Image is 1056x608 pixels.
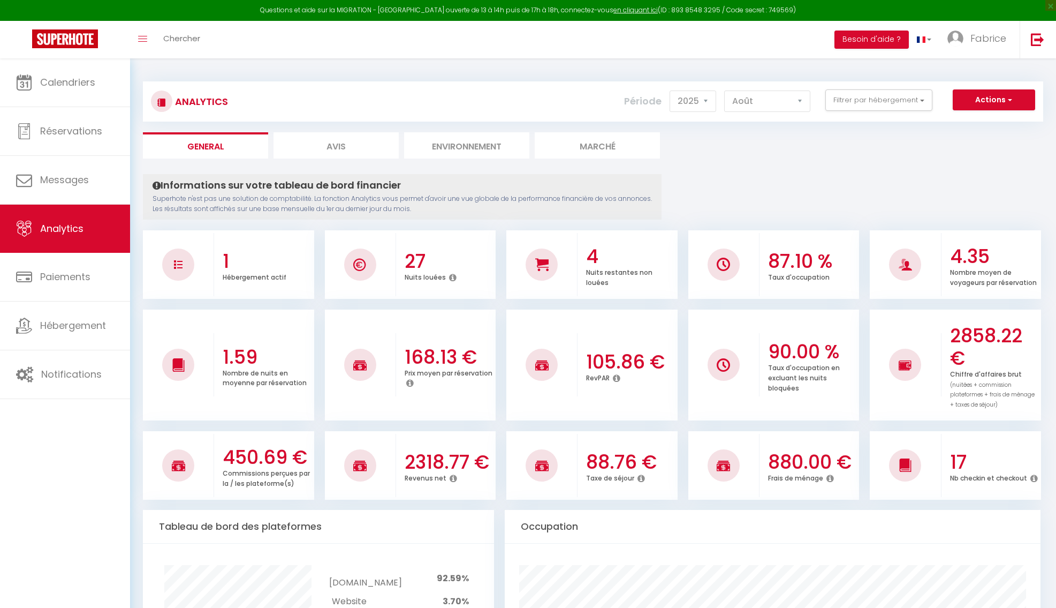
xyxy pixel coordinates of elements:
span: (nuitées + commission plateformes + frais de ménage + taxes de séjour) [950,381,1035,409]
h3: 4.35 [950,245,1038,268]
p: Frais de ménage [768,471,823,483]
h3: 17 [950,451,1038,474]
img: ... [947,31,963,47]
p: Superhote n'est pas une solution de comptabilité. La fonction Analytics vous permet d'avoir une v... [153,194,652,214]
p: Nombre moyen de voyageurs par réservation [950,266,1037,287]
span: Calendriers [40,76,95,89]
span: 3.70% [443,595,469,607]
p: RevPAR [586,371,610,382]
h3: 450.69 € [223,446,311,469]
p: Nuits restantes non louées [586,266,652,287]
p: Chiffre d'affaires brut [950,367,1035,409]
a: ... Fabrice [939,21,1020,58]
iframe: LiveChat chat widget [1011,563,1056,608]
p: Hébergement actif [223,271,286,282]
div: Occupation [505,510,1040,544]
p: Nuits louées [405,271,446,282]
h3: 4 [586,245,674,268]
p: Commissions perçues par la / les plateforme(s) [223,467,310,488]
span: Messages [40,173,89,186]
p: Taux d'occupation [768,271,830,282]
p: Taxe de séjour [586,471,634,483]
span: Chercher [163,33,200,44]
h3: 88.76 € [586,451,674,474]
li: Environnement [404,132,529,159]
h3: 2858.22 € [950,325,1038,370]
li: General [143,132,268,159]
h3: Analytics [172,89,228,114]
img: NO IMAGE [717,358,730,372]
div: Tableau de bord des plateformes [143,510,494,544]
img: NO IMAGE [174,260,183,269]
h3: 2318.77 € [405,451,493,474]
h4: Informations sur votre tableau de bord financier [153,179,652,191]
p: Revenus net [405,471,446,483]
p: Nb checkin et checkout [950,471,1027,483]
h3: 168.13 € [405,346,493,369]
button: Filtrer par hébergement [825,89,932,111]
span: Fabrice [970,32,1006,45]
span: Analytics [40,222,83,235]
button: Besoin d'aide ? [834,31,909,49]
img: logout [1031,33,1044,46]
a: Chercher [155,21,208,58]
p: Prix moyen par réservation [405,366,492,378]
span: Hébergement [40,319,106,332]
a: en cliquant ici [613,5,658,14]
h3: 90.00 % [768,341,856,363]
td: [DOMAIN_NAME] [329,565,401,592]
h3: 27 [405,250,493,273]
h3: 1.59 [223,346,311,369]
p: Nombre de nuits en moyenne par réservation [223,366,307,388]
h3: 87.10 % [768,250,856,273]
label: Période [624,89,662,113]
span: Notifications [41,367,102,381]
span: Paiements [40,270,90,283]
h3: 880.00 € [768,451,856,474]
p: Taux d'occupation en excluant les nuits bloquées [768,361,840,393]
h3: 1 [223,250,311,273]
img: NO IMAGE [899,359,912,372]
h3: 105.86 € [586,351,674,373]
button: Actions [953,89,1035,111]
span: Réservations [40,124,102,138]
span: 92.59% [437,572,469,584]
li: Avis [274,132,399,159]
img: Super Booking [32,29,98,48]
li: Marché [535,132,660,159]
